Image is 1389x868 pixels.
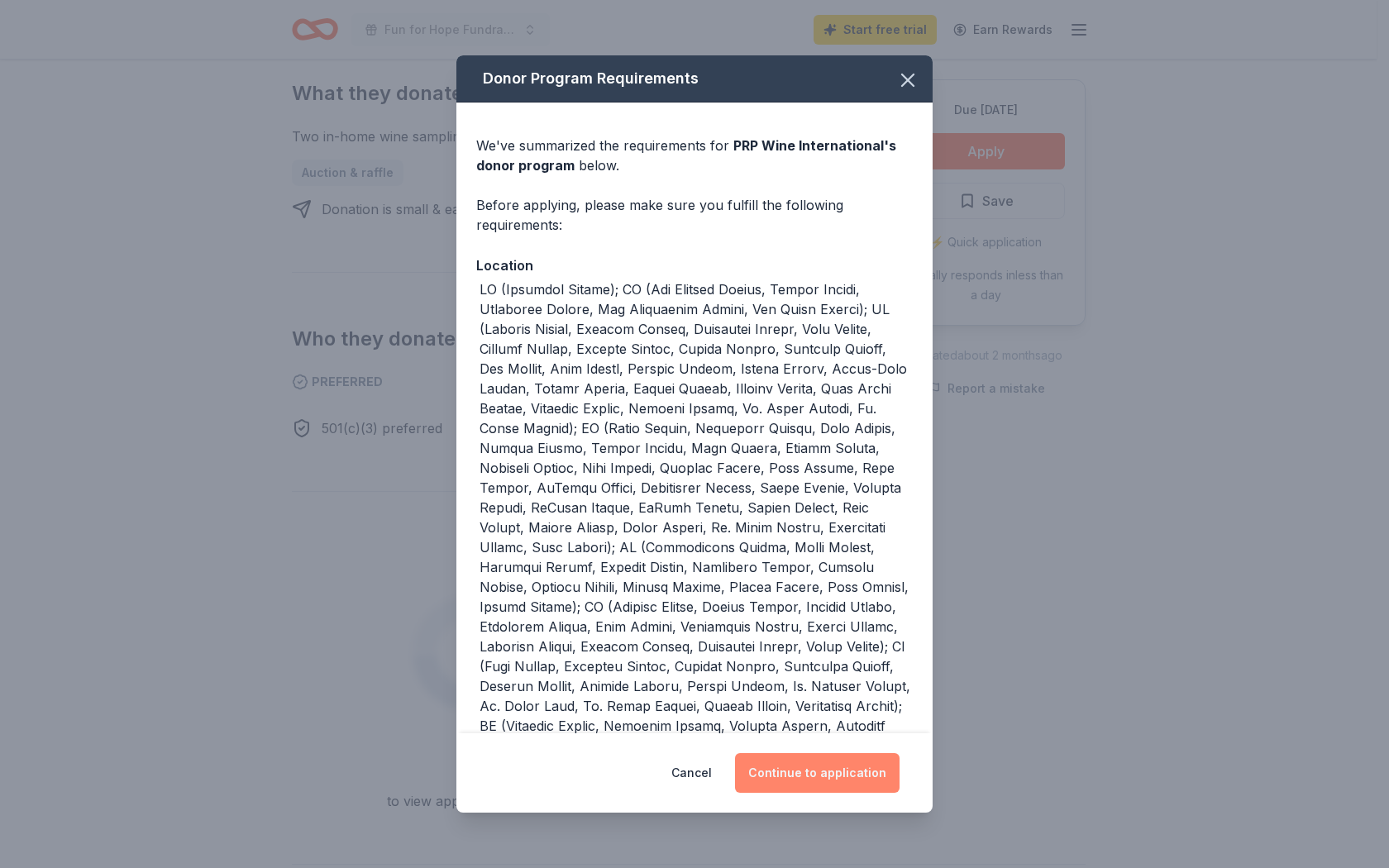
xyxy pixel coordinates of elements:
[480,279,913,855] div: LO (Ipsumdol Sitame); CO (Adi Elitsed Doeius, Tempor Incidi, Utlaboree Dolore, Mag Aliquaenim Adm...
[456,55,933,103] div: Donor Program Requirements
[476,195,913,235] div: Before applying, please make sure you fulfill the following requirements:
[476,255,913,276] div: Location
[735,753,900,793] button: Continue to application
[476,136,913,175] div: We've summarized the requirements for below.
[671,753,712,793] button: Cancel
